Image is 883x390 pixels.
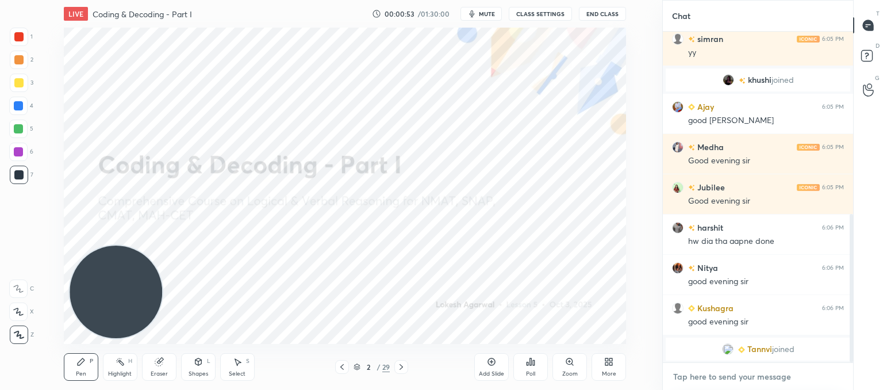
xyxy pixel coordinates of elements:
div: 7 [10,166,33,184]
div: 6:05 PM [822,36,844,43]
div: good [PERSON_NAME] [688,115,844,127]
div: 6:06 PM [822,224,844,231]
h6: Jubilee [695,181,725,193]
h6: harshit [695,221,723,234]
div: / [377,364,380,370]
img: 6844818fb8ab44fc99a65cb736d727be.jpg [672,182,684,193]
div: More [602,371,616,377]
img: iconic-light.a09c19a4.png [797,36,820,43]
button: End Class [579,7,626,21]
img: no-rating-badge.077c3623.svg [688,185,695,191]
span: mute [479,10,495,18]
div: L [207,358,210,364]
div: 6:05 PM [822,144,844,151]
div: grid [663,32,853,363]
div: good evening sir [688,316,844,328]
div: H [128,358,132,364]
img: 1b5f2bf2eb064e8cb2b3c3ebc66f1429.jpg [672,222,684,234]
div: 6:05 PM [822,104,844,110]
p: D [876,41,880,50]
div: Zoom [562,371,578,377]
div: 2 [363,364,374,370]
h6: Nitya [695,262,718,274]
div: 6 [9,143,33,161]
img: Learner_Badge_beginner_1_8b307cf2a0.svg [738,346,745,353]
p: Chat [663,1,700,31]
div: S [246,358,249,364]
div: 29 [382,362,390,372]
div: good evening sir [688,276,844,288]
img: no-rating-badge.077c3623.svg [688,225,695,231]
div: Pen [76,371,86,377]
img: fb5f3520daeb4ca494cdee41f7cd6272.jpg [672,262,684,274]
img: 70b11900ab7e452f8f42c12fabd8cef3.jpg [672,101,684,113]
span: Tannvi [747,345,772,354]
div: yy [688,47,844,59]
img: default.png [672,303,684,314]
img: no-rating-badge.077c3623.svg [739,78,746,84]
span: joined [771,75,794,85]
img: no-rating-badge.077c3623.svg [688,144,695,151]
h4: Coding & Decoding - Part I [93,9,192,20]
span: khushi [748,75,771,85]
img: iconic-light.a09c19a4.png [797,184,820,191]
h6: Medha [695,141,724,153]
img: ac539f230ef44819b486772b757141cc.jpg [723,74,734,86]
div: 5 [9,120,33,138]
img: default.png [672,33,684,45]
div: C [9,280,34,298]
div: 1 [10,28,33,46]
p: G [875,74,880,82]
img: Learner_Badge_beginner_1_8b307cf2a0.svg [688,305,695,312]
div: 6:06 PM [822,265,844,272]
button: CLASS SETTINGS [509,7,572,21]
div: Shapes [189,371,208,377]
div: Z [10,326,34,344]
div: 2 [10,51,33,69]
div: X [9,303,34,321]
img: no-rating-badge.077c3623.svg [688,36,695,43]
div: 4 [9,97,33,115]
h6: simran [695,33,723,45]
div: P [90,358,93,364]
div: Poll [526,371,535,377]
span: joined [772,345,794,354]
div: 6:05 PM [822,184,844,191]
div: Select [229,371,245,377]
div: 6:06 PM [822,305,844,312]
img: 3 [672,142,684,153]
button: mute [460,7,502,21]
div: Good evening sir [688,196,844,207]
div: Highlight [108,371,132,377]
img: no-rating-badge.077c3623.svg [688,265,695,272]
h6: Kushagra [695,302,734,314]
div: Add Slide [479,371,504,377]
div: hw dia tha aapne done [688,236,844,247]
div: Good evening sir [688,155,844,167]
img: iconic-light.a09c19a4.png [797,144,820,151]
div: 3 [10,74,33,92]
div: Eraser [151,371,168,377]
img: 3 [722,343,734,355]
div: LIVE [64,7,88,21]
p: T [876,9,880,18]
h6: Ajay [695,101,714,113]
img: Learner_Badge_beginner_1_8b307cf2a0.svg [688,104,695,110]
